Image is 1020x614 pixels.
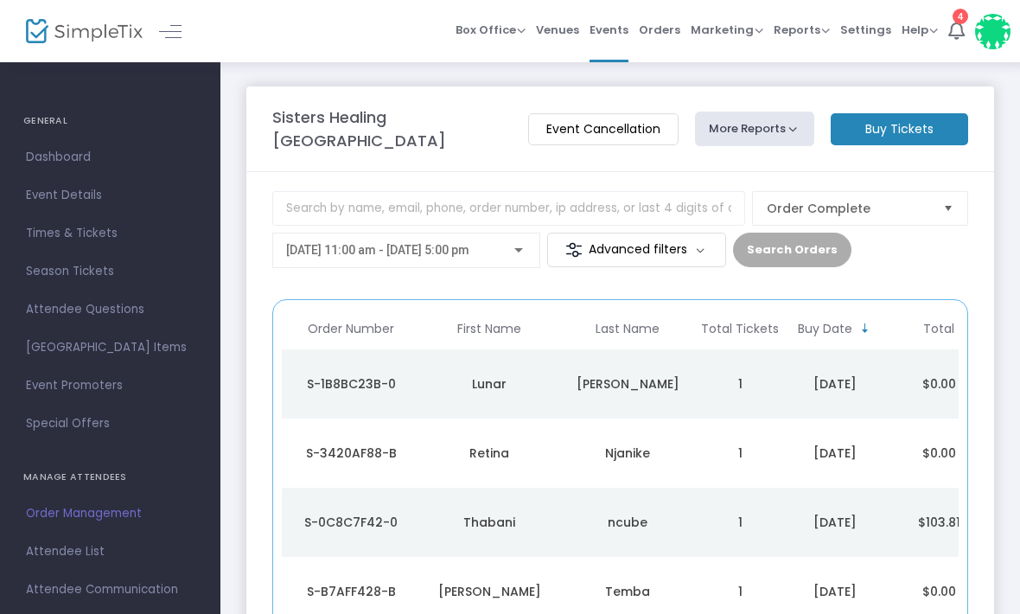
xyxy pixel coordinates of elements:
[923,322,954,336] span: Total
[26,260,194,283] span: Season Tickets
[424,445,554,462] div: Retina
[565,241,583,259] img: filter
[887,349,991,419] td: $0.00
[563,514,692,531] div: ncube
[590,8,628,52] span: Events
[547,233,726,267] m-button: Advanced filters
[695,112,814,146] button: More Reports
[286,243,469,257] span: [DATE] 11:00 am - [DATE] 5:00 pm
[596,322,660,336] span: Last Name
[23,460,197,495] h4: MANAGE ATTENDEES
[563,583,692,600] div: Temba
[424,514,554,531] div: Thabani
[23,104,197,138] h4: GENERAL
[286,375,416,393] div: S-1B8BC23B-0
[286,514,416,531] div: S-0C8C7F42-0
[272,191,745,226] input: Search by name, email, phone, order number, ip address, or last 4 digits of card
[286,583,416,600] div: S-B7AFF428-B
[831,113,968,145] m-button: Buy Tickets
[456,22,526,38] span: Box Office
[26,184,194,207] span: Event Details
[286,445,416,462] div: S-3420AF88-B
[697,349,783,419] td: 1
[26,502,194,525] span: Order Management
[787,375,883,393] div: 13/8/2025
[424,375,554,393] div: Lunar
[26,413,194,435] span: Special Offers
[787,445,883,462] div: 11/8/2025
[902,22,938,38] span: Help
[26,146,194,169] span: Dashboard
[26,298,194,321] span: Attendee Questions
[774,22,830,38] span: Reports
[272,106,511,152] m-panel-title: Sisters Healing [GEOGRAPHIC_DATA]
[308,322,394,336] span: Order Number
[697,419,783,488] td: 1
[887,488,991,557] td: $103.81
[787,514,883,531] div: 11/8/2025
[953,9,968,24] div: 4
[936,192,960,225] button: Select
[840,8,891,52] span: Settings
[26,540,194,563] span: Attendee List
[798,322,852,336] span: Buy Date
[787,583,883,600] div: 10/8/2025
[691,22,763,38] span: Marketing
[536,8,579,52] span: Venues
[639,8,680,52] span: Orders
[563,375,692,393] div: Khadijah
[26,374,194,397] span: Event Promoters
[697,309,783,349] th: Total Tickets
[26,579,194,601] span: Attendee Communication
[697,488,783,557] td: 1
[767,200,929,217] span: Order Complete
[457,322,521,336] span: First Name
[563,445,692,462] div: Njanike
[528,113,679,145] m-button: Event Cancellation
[26,336,194,359] span: [GEOGRAPHIC_DATA] Items
[424,583,554,600] div: Sylvia Nkhuwa
[887,419,991,488] td: $0.00
[26,222,194,245] span: Times & Tickets
[858,322,872,336] span: Sortable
